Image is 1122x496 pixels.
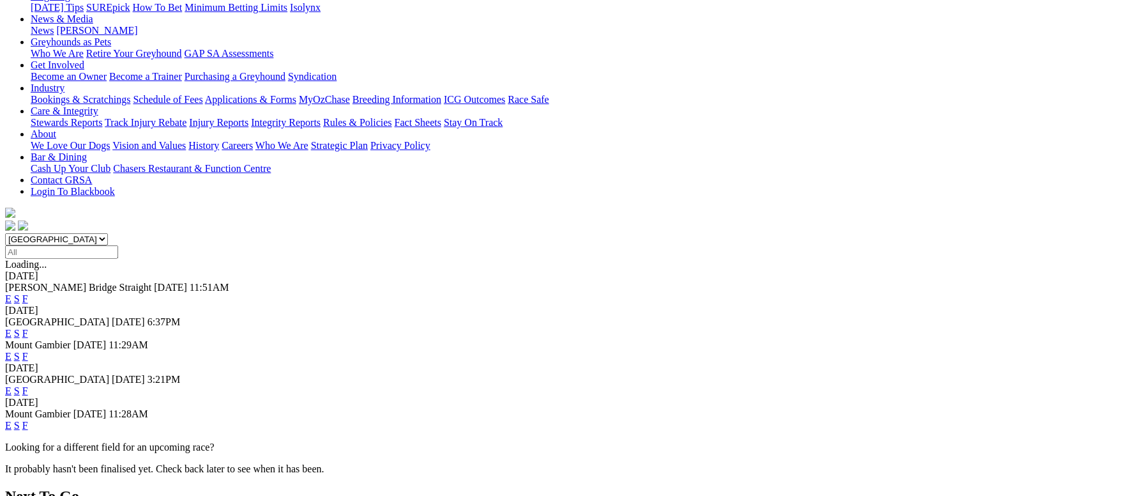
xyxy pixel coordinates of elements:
[86,2,130,13] a: SUREpick
[288,71,337,82] a: Syndication
[444,94,505,105] a: ICG Outcomes
[31,2,1117,13] div: Wagering
[22,351,28,362] a: F
[5,328,11,339] a: E
[86,48,182,59] a: Retire Your Greyhound
[5,374,109,385] span: [GEOGRAPHIC_DATA]
[31,140,110,151] a: We Love Our Dogs
[22,385,28,396] a: F
[31,186,115,197] a: Login To Blackbook
[22,293,28,304] a: F
[22,420,28,431] a: F
[31,71,1117,82] div: Get Involved
[31,174,92,185] a: Contact GRSA
[73,408,107,419] span: [DATE]
[5,351,11,362] a: E
[5,442,1117,453] p: Looking for a different field for an upcoming race?
[323,117,392,128] a: Rules & Policies
[31,25,54,36] a: News
[14,328,20,339] a: S
[5,316,109,327] span: [GEOGRAPHIC_DATA]
[185,71,285,82] a: Purchasing a Greyhound
[31,13,93,24] a: News & Media
[5,208,15,218] img: logo-grsa-white.png
[109,339,148,350] span: 11:29AM
[188,140,219,151] a: History
[105,117,186,128] a: Track Injury Rebate
[14,293,20,304] a: S
[185,48,274,59] a: GAP SA Assessments
[5,397,1117,408] div: [DATE]
[189,117,248,128] a: Injury Reports
[251,117,321,128] a: Integrity Reports
[22,328,28,339] a: F
[14,351,20,362] a: S
[113,163,271,174] a: Chasers Restaurant & Function Centre
[299,94,350,105] a: MyOzChase
[222,140,253,151] a: Careers
[5,362,1117,374] div: [DATE]
[5,463,324,474] partial: It probably hasn't been finalised yet. Check back later to see when it has been.
[5,293,11,304] a: E
[5,305,1117,316] div: [DATE]
[112,316,145,327] span: [DATE]
[14,385,20,396] a: S
[148,316,181,327] span: 6:37PM
[31,48,1117,59] div: Greyhounds as Pets
[5,245,118,259] input: Select date
[31,140,1117,151] div: About
[31,163,1117,174] div: Bar & Dining
[31,117,102,128] a: Stewards Reports
[148,374,181,385] span: 3:21PM
[185,2,287,13] a: Minimum Betting Limits
[31,151,87,162] a: Bar & Dining
[190,282,229,293] span: 11:51AM
[31,94,1117,105] div: Industry
[56,25,137,36] a: [PERSON_NAME]
[109,71,182,82] a: Become a Trainer
[370,140,430,151] a: Privacy Policy
[31,48,84,59] a: Who We Are
[109,408,148,419] span: 11:28AM
[311,140,368,151] a: Strategic Plan
[73,339,107,350] span: [DATE]
[31,105,98,116] a: Care & Integrity
[444,117,503,128] a: Stay On Track
[5,221,15,231] img: facebook.svg
[508,94,549,105] a: Race Safe
[5,420,11,431] a: E
[112,374,145,385] span: [DATE]
[255,140,308,151] a: Who We Are
[18,221,28,231] img: twitter.svg
[5,408,71,419] span: Mount Gambier
[5,385,11,396] a: E
[133,2,183,13] a: How To Bet
[31,71,107,82] a: Become an Owner
[353,94,441,105] a: Breeding Information
[31,128,56,139] a: About
[5,270,1117,282] div: [DATE]
[31,59,84,70] a: Get Involved
[395,117,441,128] a: Fact Sheets
[290,2,321,13] a: Isolynx
[5,282,151,293] span: [PERSON_NAME] Bridge Straight
[112,140,186,151] a: Vision and Values
[133,94,202,105] a: Schedule of Fees
[154,282,187,293] span: [DATE]
[31,82,64,93] a: Industry
[31,117,1117,128] div: Care & Integrity
[5,259,47,270] span: Loading...
[205,94,296,105] a: Applications & Forms
[31,25,1117,36] div: News & Media
[31,36,111,47] a: Greyhounds as Pets
[14,420,20,431] a: S
[31,163,110,174] a: Cash Up Your Club
[31,94,130,105] a: Bookings & Scratchings
[5,339,71,350] span: Mount Gambier
[31,2,84,13] a: [DATE] Tips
